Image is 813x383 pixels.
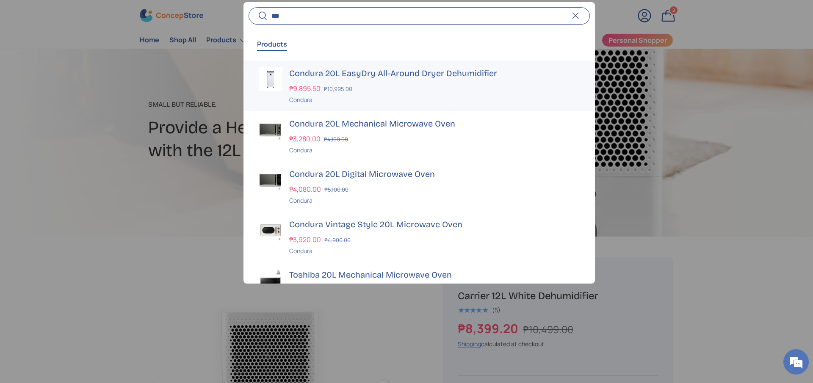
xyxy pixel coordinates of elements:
div: Condura [289,146,580,154]
div: Condura [289,246,580,255]
a: Condura 20L Digital Microwave Oven ₱4,080.00 ₱5,100.00 Condura [243,161,595,212]
h3: Condura 20L Digital Microwave Oven [289,168,580,180]
div: Minimize live chat window [139,4,159,25]
s: ₱4,100.00 [324,135,348,143]
strong: ₱3,280.00 [289,134,323,143]
img: condura-easy-dry-dehumidifier-full-view-concepstore.ph [259,67,282,91]
a: Condura 20L Mechanical Microwave Oven ₱3,280.00 ₱4,100.00 Condura [243,111,595,161]
div: Condura [289,95,580,104]
a: condura-easy-dry-dehumidifier-full-view-concepstore.ph Condura 20L EasyDry All-Around Dryer Dehum... [243,61,595,111]
s: ₱5,100.00 [324,186,348,193]
a: Toshiba 20L Mechanical Microwave Oven ₱4,595.00 Toshiba [243,262,595,312]
span: We're online! [49,107,117,192]
strong: ₱4,080.00 [289,185,323,194]
h3: Toshiba 20L Mechanical Microwave Oven [289,269,580,281]
strong: ₱9,895.50 [289,84,323,93]
div: Condura [289,196,580,205]
button: Products [257,34,287,54]
div: Chat with us now [44,47,142,58]
textarea: Type your message and hit 'Enter' [4,231,161,261]
h3: Condura 20L EasyDry All-Around Dryer Dehumidifier [289,67,580,79]
s: ₱10,995.00 [324,85,352,93]
s: ₱4,900.00 [324,236,351,244]
h3: Condura 20L Mechanical Microwave Oven [289,118,580,130]
a: Condura Vintage Style 20L Microwave Oven ₱3,920.00 ₱4,900.00 Condura [243,212,595,262]
h3: Condura Vintage Style 20L Microwave Oven [289,218,580,230]
strong: ₱3,920.00 [289,235,323,244]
